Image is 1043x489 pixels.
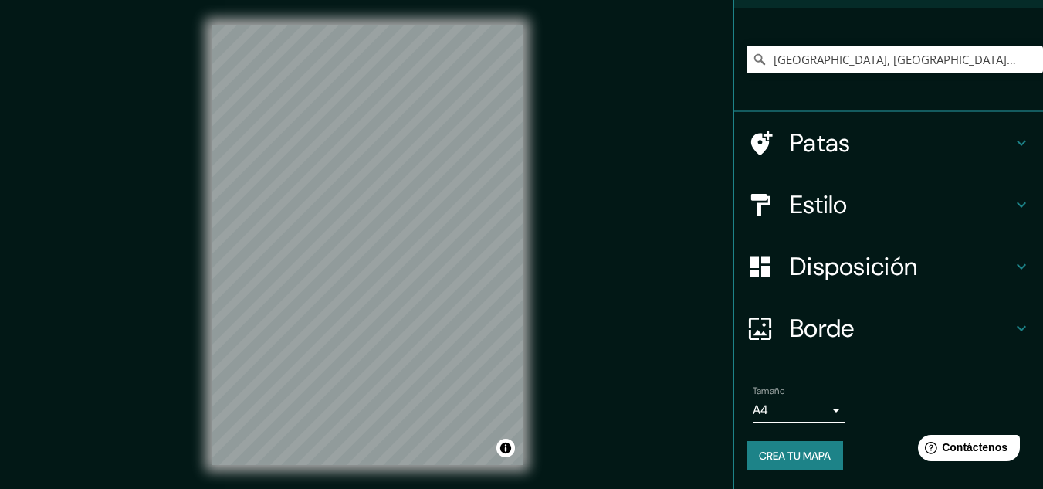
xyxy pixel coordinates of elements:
font: Disposición [790,250,917,283]
font: Estilo [790,188,848,221]
font: Crea tu mapa [759,449,831,463]
iframe: Lanzador de widgets de ayuda [906,429,1026,472]
font: Borde [790,312,855,345]
button: Activar o desactivar atribución [496,439,515,457]
input: Elige tu ciudad o zona [747,46,1043,73]
div: Patas [734,112,1043,174]
div: Disposición [734,236,1043,297]
div: Estilo [734,174,1043,236]
font: A4 [753,402,768,418]
canvas: Mapa [212,25,523,465]
div: A4 [753,398,845,423]
button: Crea tu mapa [747,441,843,470]
font: Patas [790,127,851,159]
font: Tamaño [753,385,784,397]
div: Borde [734,297,1043,359]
